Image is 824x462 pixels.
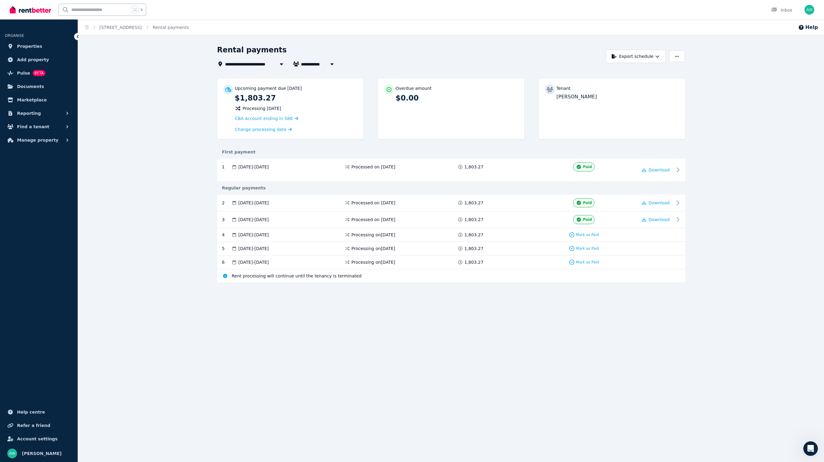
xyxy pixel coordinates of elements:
[5,77,100,108] div: Did this help answer your question? You can always reach back out if you have other questions, or...
[100,25,142,30] a: [STREET_ADDRESS]
[5,134,73,146] button: Manage property
[141,7,143,12] span: k
[217,45,287,55] h1: Rental payments
[771,7,792,13] div: Inbox
[798,24,818,31] button: Help
[5,433,73,445] a: Account settings
[352,245,395,252] span: Processing on [DATE]
[33,70,45,76] span: BETA
[396,85,432,91] p: Overdue amount
[5,172,117,215] div: The RentBetter Team says…
[352,232,395,238] span: Processing on [DATE]
[235,126,292,132] a: Change processing date
[5,152,117,172] div: The RentBetter Team says…
[17,69,30,77] span: Pulse
[5,94,73,106] a: Marketplace
[583,200,592,205] span: Paid
[5,54,73,66] a: Add property
[10,136,72,147] a: [EMAIL_ADDRESS][DOMAIN_NAME]
[72,190,80,199] span: Amazing
[17,422,50,429] span: Refer a friend
[352,200,395,206] span: Processed on [DATE]
[17,3,27,13] img: Profile image for The RentBetter Team
[465,217,483,223] span: 1,803.27
[557,85,571,91] p: Tenant
[222,198,231,207] div: 2
[352,259,395,265] span: Processing on [DATE]
[576,246,599,251] span: Mark as Paid
[239,217,269,223] span: [DATE] - [DATE]
[5,108,117,152] div: The RentBetter Team says…
[239,232,269,238] span: [DATE] - [DATE]
[396,93,518,103] p: $0.00
[58,190,66,199] span: Great
[217,149,685,155] div: First payment
[4,2,16,14] button: go back
[649,168,670,172] span: Download
[222,164,231,170] div: 1
[465,245,483,252] span: 1,803.27
[17,43,42,50] span: Properties
[15,190,23,199] span: Terrible
[5,419,73,432] a: Refer a friend
[465,232,483,238] span: 1,803.27
[30,3,80,8] h1: The RentBetter Team
[576,260,599,265] span: Mark as Paid
[235,126,287,132] span: Change processing date
[583,217,592,222] span: Paid
[222,215,231,224] div: 3
[17,408,45,416] span: Help centre
[232,273,362,279] span: Rent processing will continue until the tenancy is terminated
[10,5,51,14] img: RentBetter
[465,200,483,206] span: 1,803.27
[803,441,818,456] iframe: Intercom live chat
[5,40,73,52] a: Properties
[11,178,84,186] div: Rate your conversation
[222,259,231,265] div: 6
[78,19,196,35] nav: Breadcrumb
[239,200,269,206] span: [DATE] - [DATE]
[10,80,95,104] div: Did this help answer your question? You can always reach back out if you have other questions, or...
[352,164,395,170] span: Processed on [DATE]
[5,80,73,93] a: Documents
[10,36,112,60] div: Which specific type of bills are you looking to upload - are these utility bills like water or el...
[29,190,37,199] span: Bad
[222,232,231,238] div: 4
[30,8,76,14] p: The team can also help
[465,259,483,265] span: 1,803.27
[642,200,670,206] button: Download
[17,56,49,63] span: Add property
[239,259,269,265] span: [DATE] - [DATE]
[649,217,670,222] span: Download
[95,2,107,14] button: Home
[235,116,293,121] span: CBA account ending in 588
[606,50,666,63] button: Export schedule
[17,110,41,117] span: Reporting
[642,217,670,223] button: Download
[5,34,24,38] span: ORGANISE
[352,217,395,223] span: Processed on [DATE]
[17,96,47,104] span: Marketplace
[5,77,117,108] div: The RentBetter Team says…
[17,83,44,90] span: Documents
[557,93,679,101] p: [PERSON_NAME]
[805,5,814,15] img: Andrew Wong
[465,164,483,170] span: 1,803.27
[583,164,592,169] span: Paid
[576,232,599,237] span: Mark as Paid
[5,67,73,79] a: PulseBETA
[5,107,73,119] button: Reporting
[642,167,670,173] button: Download
[107,2,118,13] div: Close
[239,164,269,170] span: [DATE] - [DATE]
[649,200,670,205] span: Download
[153,24,189,30] span: Rental payments
[235,93,357,103] p: $1,803.27
[5,108,100,152] div: It looks like you may have stepped away. We'll go ahead and close the chat for now but you can re...
[5,69,117,77] div: [DATE]
[43,190,52,199] span: OK
[7,449,17,458] img: Andrew Wong
[5,121,73,133] button: Find a tenant
[17,435,58,443] span: Account settings
[17,123,49,130] span: Find a tenant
